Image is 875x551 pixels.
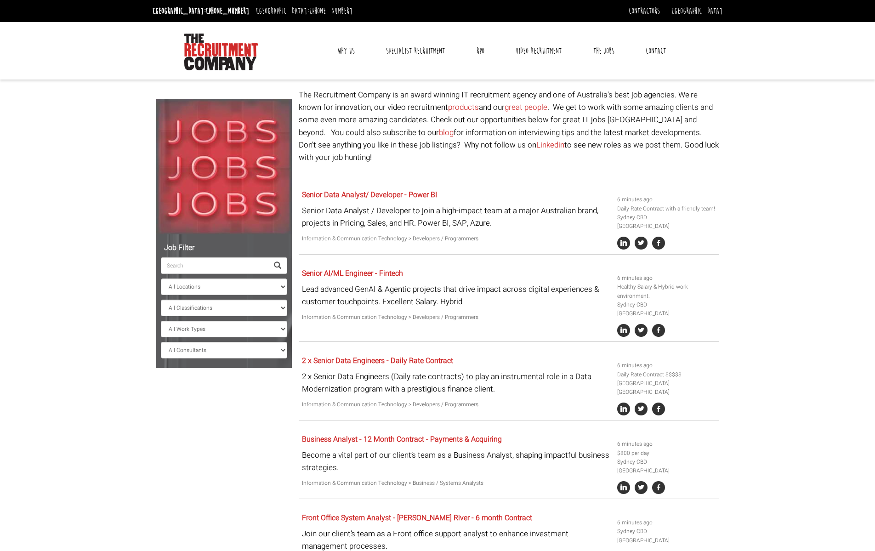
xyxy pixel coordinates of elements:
li: 6 minutes ago [617,274,716,283]
a: Specialist Recruitment [379,40,452,62]
p: The Recruitment Company is an award winning IT recruitment agency and one of Australia's best job... [299,89,719,164]
h5: Job Filter [161,244,287,252]
a: [GEOGRAPHIC_DATA] [671,6,722,16]
input: Search [161,257,268,274]
p: Senior Data Analyst / Developer to join a high-impact team at a major Australian brand, projects ... [302,204,610,229]
p: Lead advanced GenAI & Agentic projects that drive impact across digital experiences & customer to... [302,283,610,308]
li: Daily Rate Contract $$$$$ [617,370,716,379]
li: 6 minutes ago [617,195,716,204]
p: Information & Communication Technology > Developers / Programmers [302,313,610,322]
p: 2 x Senior Data Engineers (Daily rate contracts) to play an instrumental role in a Data Moderniza... [302,370,610,395]
a: [PHONE_NUMBER] [309,6,352,16]
a: products [448,102,479,113]
a: Contact [639,40,673,62]
li: Sydney CBD [GEOGRAPHIC_DATA] [617,458,716,475]
p: Information & Communication Technology > Developers / Programmers [302,234,610,243]
li: Sydney CBD [GEOGRAPHIC_DATA] [617,527,716,545]
a: Senior AI/ML Engineer - Fintech [302,268,403,279]
a: RPO [470,40,491,62]
li: [GEOGRAPHIC_DATA]: [254,4,355,18]
a: Senior Data Analyst/ Developer - Power BI [302,189,437,200]
img: The Recruitment Company [184,34,258,70]
a: The Jobs [586,40,621,62]
a: Contractors [629,6,660,16]
a: Linkedin [536,139,564,151]
a: Why Us [330,40,362,62]
li: Sydney CBD [GEOGRAPHIC_DATA] [617,301,716,318]
li: [GEOGRAPHIC_DATA]: [150,4,251,18]
p: Information & Communication Technology > Business / Systems Analysts [302,479,610,488]
li: 6 minutes ago [617,440,716,449]
p: Become a vital part of our client’s team as a Business Analyst, shaping impactful business strate... [302,449,610,474]
li: $800 per day [617,449,716,458]
img: Jobs, Jobs, Jobs [156,99,292,234]
li: 6 minutes ago [617,361,716,370]
li: [GEOGRAPHIC_DATA] [GEOGRAPHIC_DATA] [617,379,716,397]
li: Daily Rate Contract with a friendly team! [617,204,716,213]
li: Healthy Salary & Hybrid work environment. [617,283,716,300]
a: 2 x Senior Data Engineers - Daily Rate Contract [302,355,453,366]
li: Sydney CBD [GEOGRAPHIC_DATA] [617,213,716,231]
a: blog [439,127,454,138]
a: Business Analyst - 12 Month Contract - Payments & Acquiring [302,434,502,445]
a: [PHONE_NUMBER] [206,6,249,16]
a: great people [505,102,547,113]
a: Video Recruitment [509,40,568,62]
li: 6 minutes ago [617,518,716,527]
p: Information & Communication Technology > Developers / Programmers [302,400,610,409]
a: Front Office System Analyst - [PERSON_NAME] River - 6 month Contract [302,512,532,523]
